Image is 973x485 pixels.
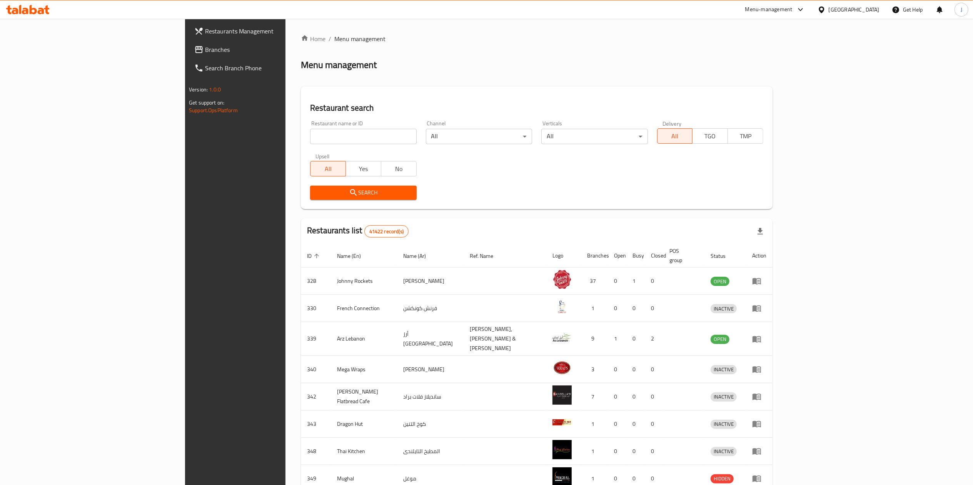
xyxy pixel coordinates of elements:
span: J [961,5,962,14]
span: Menu management [334,34,386,43]
span: OPEN [711,277,729,286]
span: Ref. Name [470,251,504,261]
span: No [384,163,414,174]
span: Status [711,251,736,261]
span: 1.0.0 [209,85,221,95]
img: Dragon Hut [552,413,572,432]
button: TMP [728,128,763,144]
img: French Connection [552,297,572,316]
td: 0 [608,438,626,465]
td: French Connection [331,295,397,322]
div: Menu-management [745,5,793,14]
td: 0 [608,410,626,438]
td: 1 [608,322,626,356]
button: Yes [345,161,381,176]
div: Menu [752,334,766,344]
div: All [541,129,648,144]
th: Action [746,244,773,267]
span: Search Branch Phone [205,63,341,73]
a: Restaurants Management [188,22,347,40]
div: Menu [752,365,766,374]
td: 0 [645,383,663,410]
div: Menu [752,419,766,429]
td: 0 [608,267,626,295]
span: TMP [731,131,760,142]
td: 0 [608,295,626,322]
td: 1 [626,267,645,295]
span: ID [307,251,322,261]
div: INACTIVE [711,392,737,402]
td: 0 [626,295,645,322]
td: Mega Wraps [331,356,397,383]
span: Name (Ar) [403,251,436,261]
h2: Restaurant search [310,102,763,114]
span: INACTIVE [711,447,737,456]
td: 0 [645,410,663,438]
div: Menu [752,392,766,401]
td: كوخ التنين [397,410,464,438]
td: 2 [645,322,663,356]
span: Yes [349,163,378,174]
div: INACTIVE [711,304,737,313]
button: No [381,161,417,176]
div: Menu [752,447,766,456]
span: All [314,163,343,174]
img: Arz Lebanon [552,328,572,347]
td: 7 [581,383,608,410]
td: Arz Lebanon [331,322,397,356]
td: [PERSON_NAME] Flatbread Cafe [331,383,397,410]
td: Thai Kitchen [331,438,397,465]
td: فرنش كونكشن [397,295,464,322]
th: Logo [546,244,581,267]
div: Menu [752,304,766,313]
span: INACTIVE [711,365,737,374]
h2: Restaurants list [307,225,409,238]
td: Dragon Hut [331,410,397,438]
button: TGO [692,128,728,144]
span: INACTIVE [711,392,737,401]
a: Support.OpsPlatform [189,105,238,115]
div: HIDDEN [711,474,734,483]
nav: breadcrumb [301,34,773,43]
td: 0 [626,438,645,465]
label: Upsell [315,153,330,159]
td: 0 [626,356,645,383]
td: 1 [581,438,608,465]
a: Branches [188,40,347,59]
span: All [661,131,690,142]
td: 3 [581,356,608,383]
label: Delivery [663,121,682,126]
button: Search [310,186,416,200]
button: All [657,128,693,144]
td: 0 [645,356,663,383]
span: 41422 record(s) [365,228,408,235]
td: [PERSON_NAME] [397,267,464,295]
img: Thai Kitchen [552,440,572,459]
div: Menu [752,474,766,483]
td: [PERSON_NAME] [397,356,464,383]
td: 1 [581,410,608,438]
input: Search for restaurant name or ID.. [310,129,416,144]
td: أرز [GEOGRAPHIC_DATA] [397,322,464,356]
td: [PERSON_NAME],[PERSON_NAME] & [PERSON_NAME] [464,322,547,356]
div: Menu [752,276,766,286]
th: Closed [645,244,663,267]
span: Name (En) [337,251,371,261]
td: 0 [608,383,626,410]
td: 0 [645,267,663,295]
a: Search Branch Phone [188,59,347,77]
img: Sandella's Flatbread Cafe [552,385,572,405]
span: TGO [696,131,725,142]
div: All [426,129,532,144]
span: Version: [189,85,208,95]
div: Export file [751,222,769,241]
div: INACTIVE [711,365,737,374]
td: سانديلاز فلات براد [397,383,464,410]
td: 1 [581,295,608,322]
span: Search [316,188,410,198]
td: 0 [645,438,663,465]
td: 37 [581,267,608,295]
span: OPEN [711,335,729,344]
